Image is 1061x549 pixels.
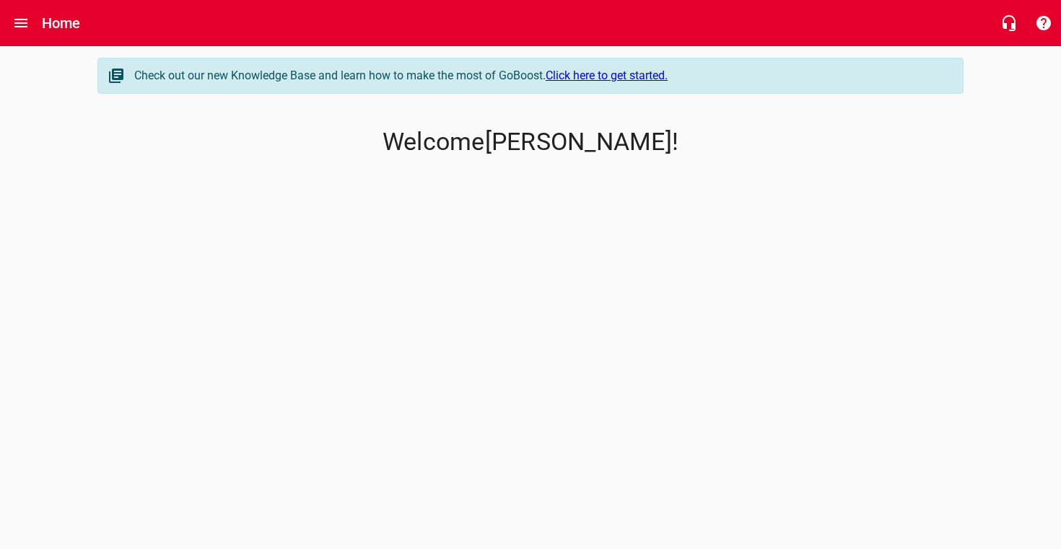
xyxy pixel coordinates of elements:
[992,6,1026,40] button: Live Chat
[97,128,964,157] p: Welcome [PERSON_NAME] !
[4,6,38,40] button: Open drawer
[1026,6,1061,40] button: Support Portal
[42,12,81,35] h6: Home
[134,67,948,84] div: Check out our new Knowledge Base and learn how to make the most of GoBoost.
[546,69,668,82] a: Click here to get started.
